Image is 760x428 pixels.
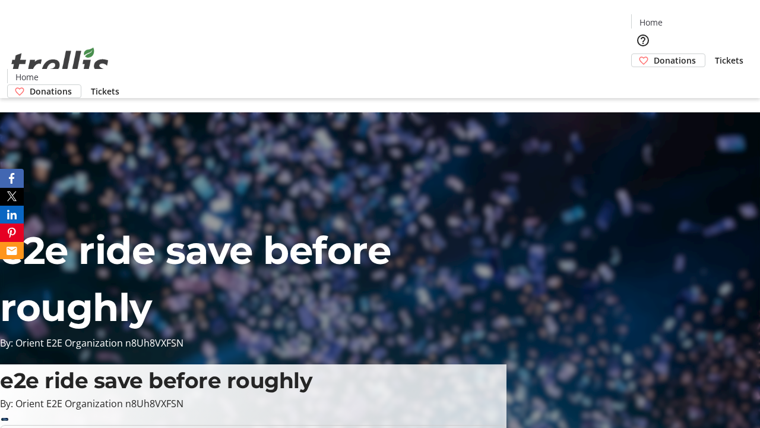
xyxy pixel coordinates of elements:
[631,67,655,91] button: Cart
[705,54,753,67] a: Tickets
[81,85,129,97] a: Tickets
[715,54,743,67] span: Tickets
[15,71,39,83] span: Home
[91,85,119,97] span: Tickets
[654,54,696,67] span: Donations
[631,53,705,67] a: Donations
[639,16,663,29] span: Home
[7,34,113,94] img: Orient E2E Organization n8Uh8VXFSN's Logo
[632,16,670,29] a: Home
[8,71,46,83] a: Home
[30,85,72,97] span: Donations
[7,84,81,98] a: Donations
[631,29,655,52] button: Help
